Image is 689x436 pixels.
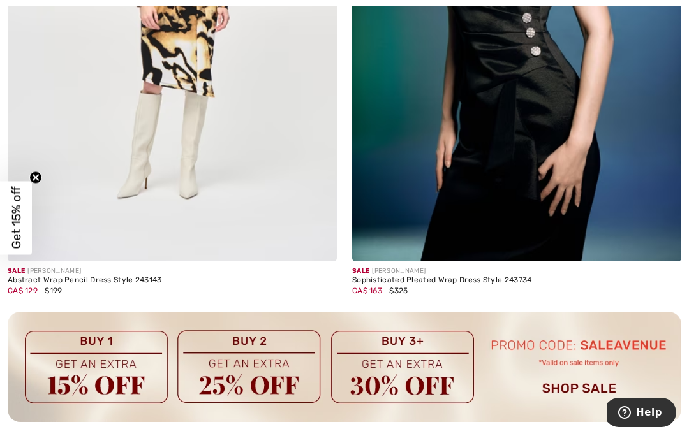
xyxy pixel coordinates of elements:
span: Get 15% off [9,187,24,249]
span: CA$ 163 [352,286,382,295]
button: Close teaser [29,171,42,184]
iframe: Opens a widget where you can find more information [607,398,676,430]
div: [PERSON_NAME] [8,266,337,276]
div: [PERSON_NAME] [352,266,681,276]
span: Sale [8,267,25,275]
img: Joseph Ribkoff Sale: up to 30% off [8,312,681,422]
div: Sophisticated Pleated Wrap Dress Style 243734 [352,276,681,285]
span: CA$ 129 [8,286,38,295]
div: Abstract Wrap Pencil Dress Style 243143 [8,276,337,285]
span: $325 [389,286,408,295]
span: $199 [45,286,62,295]
span: Sale [352,267,369,275]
